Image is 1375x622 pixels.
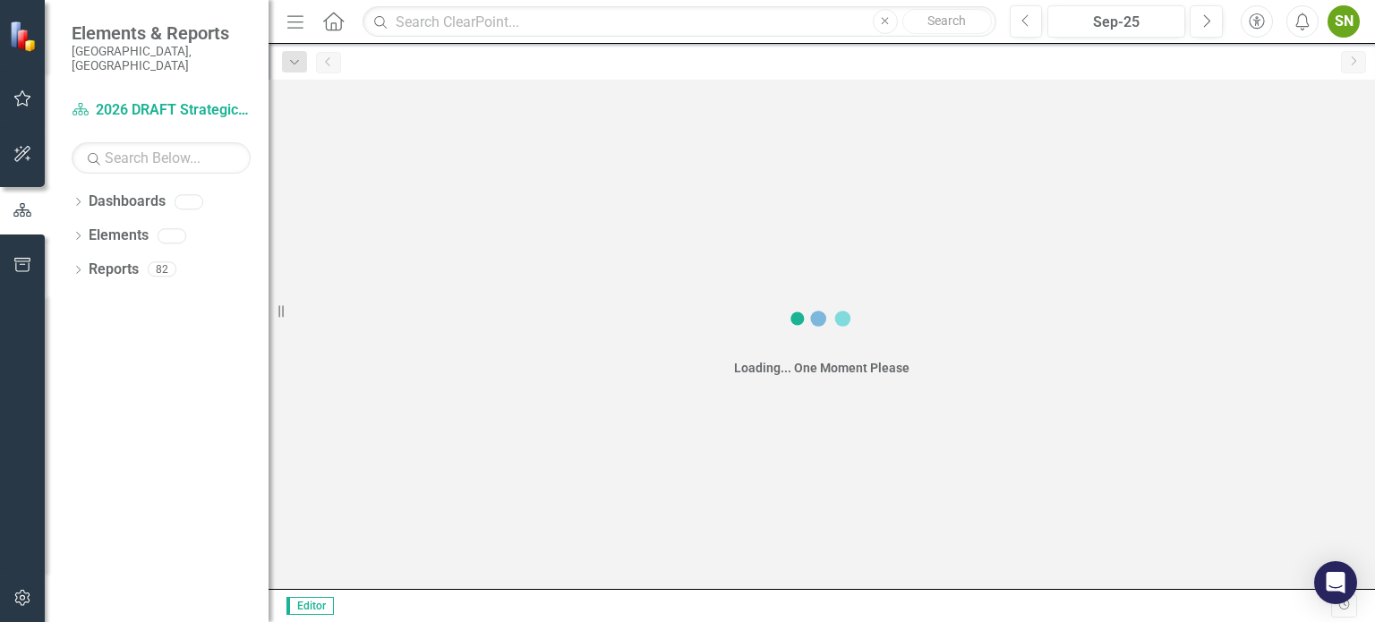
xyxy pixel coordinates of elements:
div: Open Intercom Messenger [1314,561,1357,604]
small: [GEOGRAPHIC_DATA], [GEOGRAPHIC_DATA] [72,44,251,73]
button: SN [1328,5,1360,38]
div: 82 [148,262,176,277]
div: Loading... One Moment Please [734,359,910,377]
span: Editor [286,597,334,615]
a: Dashboards [89,192,166,212]
button: Search [902,9,992,34]
a: 2026 DRAFT Strategic Plan [72,100,251,121]
a: Elements [89,226,149,246]
span: Search [927,13,966,28]
a: Reports [89,260,139,280]
img: ClearPoint Strategy [9,20,41,52]
input: Search ClearPoint... [363,6,995,38]
div: Sep-25 [1054,12,1179,33]
span: Elements & Reports [72,22,251,44]
button: Sep-25 [1047,5,1185,38]
input: Search Below... [72,142,251,174]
